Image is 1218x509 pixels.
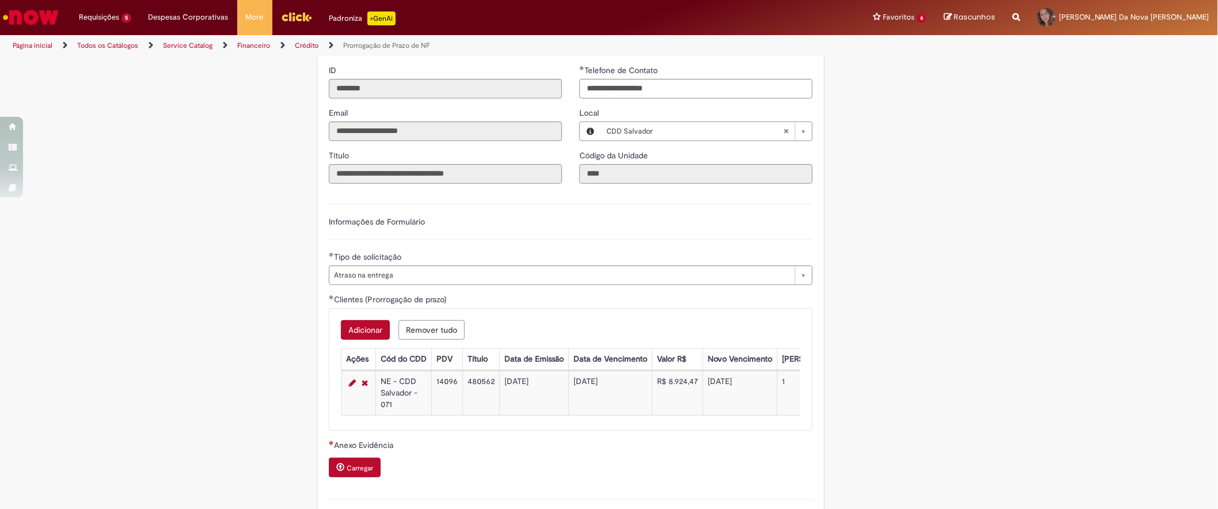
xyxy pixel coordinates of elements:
span: Atraso na entrega [334,266,789,284]
abbr: Limpar campo Local [777,122,795,140]
a: Crédito [295,41,318,50]
span: Local [579,108,601,118]
span: Despesas Corporativas [149,12,229,23]
td: 14096 [432,371,463,415]
label: Somente leitura - ID [329,64,339,76]
a: CDD SalvadorLimpar campo Local [601,122,812,140]
td: [DATE] [569,371,652,415]
img: ServiceNow [1,6,60,29]
button: Remove all rows for Clientes (Prorrogação de prazo) [399,320,465,340]
span: Rascunhos [954,12,995,22]
span: Obrigatório Preenchido [329,295,334,299]
th: Cód do CDD [376,348,432,370]
span: Clientes (Prorrogação de prazo) [334,294,449,305]
span: Necessários [329,440,334,445]
span: CDD Salvador [606,122,783,140]
button: Carregar anexo de Anexo Evidência Required [329,458,381,477]
th: Novo Vencimento [703,348,777,370]
span: Favoritos [883,12,915,23]
td: R$ 8.924,47 [652,371,703,415]
a: Financeiro [237,41,270,50]
button: Add a row for Clientes (Prorrogação de prazo) [341,320,390,340]
td: [DATE] [500,371,569,415]
label: Informações de Formulário [329,216,425,227]
a: Página inicial [13,41,52,50]
span: Telefone de Contato [585,65,660,75]
th: PDV [432,348,463,370]
label: Somente leitura - Código da Unidade [579,150,650,161]
a: Todos os Catálogos [77,41,138,50]
label: Somente leitura - Título [329,150,351,161]
td: NE - CDD Salvador - 071 [376,371,432,415]
span: Somente leitura - Email [329,108,350,118]
input: Título [329,164,562,184]
th: Ações [342,348,376,370]
div: Padroniza [329,12,396,25]
span: Tipo de solicitação [334,252,404,262]
span: Obrigatório Preenchido [329,252,334,257]
td: 480562 [463,371,500,415]
th: Valor R$ [652,348,703,370]
span: Somente leitura - ID [329,65,339,75]
small: Carregar [347,464,373,473]
span: Requisições [79,12,119,23]
span: More [246,12,264,23]
span: 5 [122,13,131,23]
input: Telefone de Contato [579,79,813,98]
a: Remover linha 1 [359,376,371,390]
img: click_logo_yellow_360x200.png [281,8,312,25]
a: Prorrogação de Prazo de NF [343,41,430,50]
span: 6 [917,13,927,23]
th: Data de Vencimento [569,348,652,370]
span: Obrigatório Preenchido [579,66,585,70]
td: [DATE] [703,371,777,415]
p: +GenAi [367,12,396,25]
span: Anexo Evidência [334,440,396,450]
th: [PERSON_NAME] a prorrogar [777,348,893,370]
th: Título [463,348,500,370]
input: Código da Unidade [579,164,813,184]
a: Service Catalog [163,41,213,50]
input: Email [329,121,562,141]
button: Local, Visualizar este registro CDD Salvador [580,122,601,140]
a: Editar Linha 1 [346,376,359,390]
input: ID [329,79,562,98]
label: Somente leitura - Email [329,107,350,119]
a: Rascunhos [944,12,995,23]
span: [PERSON_NAME] Da Nova [PERSON_NAME] [1059,12,1209,22]
th: Data de Emissão [500,348,569,370]
td: 1 [777,371,893,415]
ul: Trilhas de página [9,35,803,56]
